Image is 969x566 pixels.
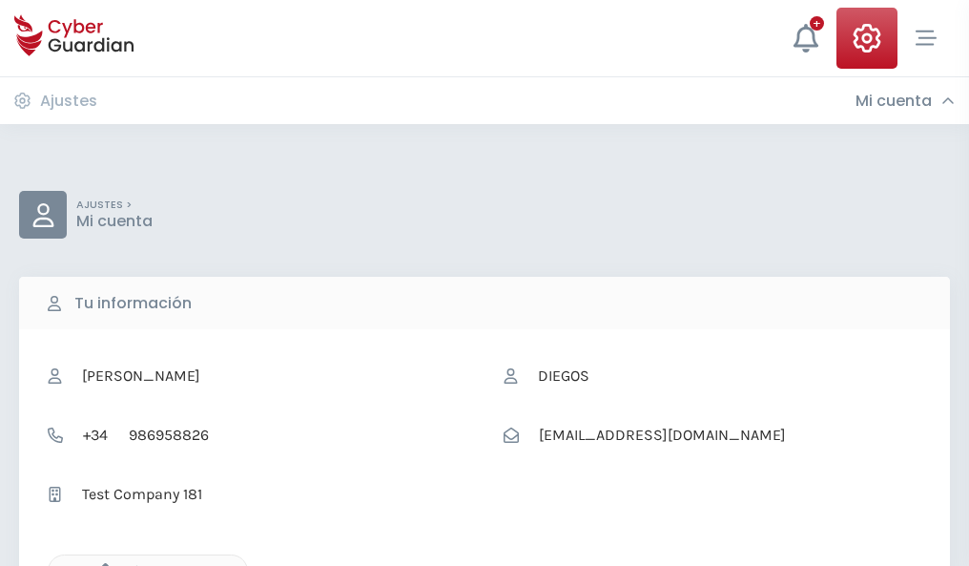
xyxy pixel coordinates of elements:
[856,92,932,111] h3: Mi cuenta
[76,212,153,231] p: Mi cuenta
[118,417,465,453] input: Teléfono
[810,16,824,31] div: +
[74,292,192,315] b: Tu información
[72,417,118,453] span: +34
[76,199,153,212] p: AJUSTES >
[40,92,97,111] h3: Ajustes
[856,92,955,111] div: Mi cuenta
